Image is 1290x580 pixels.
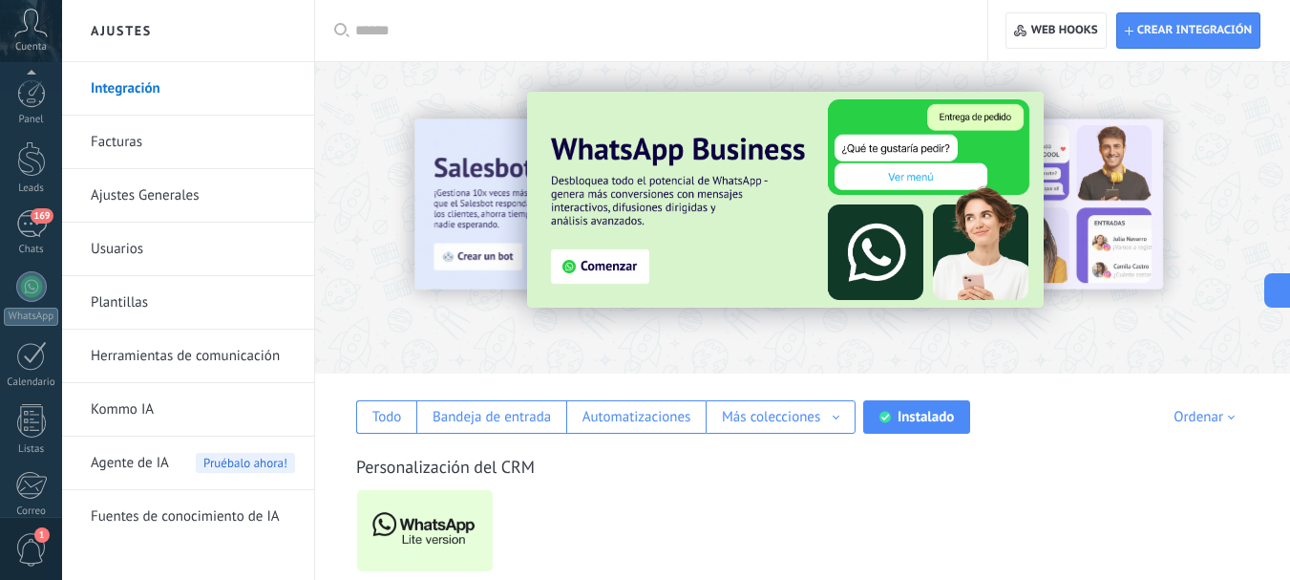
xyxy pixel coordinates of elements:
[31,208,53,224] span: 169
[62,330,314,383] li: Herramientas de comunicación
[62,490,314,543] li: Fuentes de conocimiento de IA
[91,116,295,169] a: Facturas
[4,183,59,195] div: Leads
[4,505,59,518] div: Correo
[91,169,295,223] a: Ajustes Generales
[582,408,691,426] div: Automatizaciones
[527,92,1044,308] img: Slide 3
[91,437,169,490] span: Agente de IA
[15,41,47,54] span: Cuenta
[4,443,59,456] div: Listas
[356,456,535,478] a: Personalización del CRM
[34,527,50,543] span: 1
[62,437,314,490] li: Agente de IA
[91,223,295,276] a: Usuarios
[91,330,295,383] a: Herramientas de comunicación
[1174,408,1241,426] div: Ordenar
[4,244,59,256] div: Chats
[91,62,295,116] a: Integración
[62,169,314,223] li: Ajustes Generales
[196,453,295,473] span: Pruébalo ahora!
[433,408,551,426] div: Bandeja de entrada
[4,376,59,389] div: Calendario
[372,408,402,426] div: Todo
[62,276,314,330] li: Plantillas
[91,383,295,437] a: Kommo IA
[62,223,314,276] li: Usuarios
[62,62,314,116] li: Integración
[1116,12,1260,49] button: Crear integración
[357,484,493,577] img: logo_main.png
[1031,23,1098,38] span: Web hooks
[898,408,954,426] div: Instalado
[91,276,295,330] a: Plantillas
[62,116,314,169] li: Facturas
[4,308,58,326] div: WhatsApp
[62,383,314,437] li: Kommo IA
[722,408,820,426] div: Más colecciones
[91,437,295,490] a: Agente de IA Pruébalo ahora!
[91,490,295,544] a: Fuentes de conocimiento de IA
[4,114,59,126] div: Panel
[1005,12,1106,49] button: Web hooks
[1137,23,1252,38] span: Crear integración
